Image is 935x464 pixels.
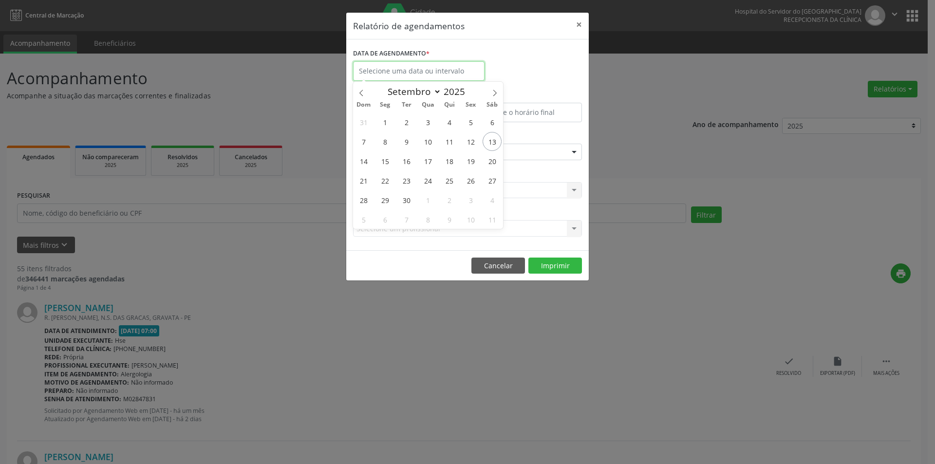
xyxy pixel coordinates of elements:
[440,151,459,170] span: Setembro 18, 2025
[440,210,459,229] span: Outubro 9, 2025
[461,190,480,209] span: Outubro 3, 2025
[461,151,480,170] span: Setembro 19, 2025
[483,210,502,229] span: Outubro 11, 2025
[397,151,416,170] span: Setembro 16, 2025
[375,171,394,190] span: Setembro 22, 2025
[375,151,394,170] span: Setembro 15, 2025
[460,102,482,108] span: Sex
[483,112,502,131] span: Setembro 6, 2025
[375,132,394,151] span: Setembro 8, 2025
[483,132,502,151] span: Setembro 13, 2025
[354,190,373,209] span: Setembro 28, 2025
[353,102,374,108] span: Dom
[440,132,459,151] span: Setembro 11, 2025
[353,19,465,32] h5: Relatório de agendamentos
[441,85,473,98] input: Year
[375,112,394,131] span: Setembro 1, 2025
[440,190,459,209] span: Outubro 2, 2025
[470,88,582,103] label: ATÉ
[418,112,437,131] span: Setembro 3, 2025
[528,258,582,274] button: Imprimir
[569,13,589,37] button: Close
[461,210,480,229] span: Outubro 10, 2025
[461,132,480,151] span: Setembro 12, 2025
[397,210,416,229] span: Outubro 7, 2025
[353,61,485,81] input: Selecione uma data ou intervalo
[483,190,502,209] span: Outubro 4, 2025
[354,112,373,131] span: Agosto 31, 2025
[439,102,460,108] span: Qui
[471,258,525,274] button: Cancelar
[354,151,373,170] span: Setembro 14, 2025
[417,102,439,108] span: Qua
[440,112,459,131] span: Setembro 4, 2025
[354,132,373,151] span: Setembro 7, 2025
[397,132,416,151] span: Setembro 9, 2025
[354,171,373,190] span: Setembro 21, 2025
[354,210,373,229] span: Outubro 5, 2025
[397,171,416,190] span: Setembro 23, 2025
[396,102,417,108] span: Ter
[375,190,394,209] span: Setembro 29, 2025
[483,151,502,170] span: Setembro 20, 2025
[353,46,430,61] label: DATA DE AGENDAMENTO
[483,171,502,190] span: Setembro 27, 2025
[383,85,441,98] select: Month
[418,190,437,209] span: Outubro 1, 2025
[375,210,394,229] span: Outubro 6, 2025
[418,151,437,170] span: Setembro 17, 2025
[461,112,480,131] span: Setembro 5, 2025
[470,103,582,122] input: Selecione o horário final
[374,102,396,108] span: Seg
[397,190,416,209] span: Setembro 30, 2025
[418,210,437,229] span: Outubro 8, 2025
[418,171,437,190] span: Setembro 24, 2025
[440,171,459,190] span: Setembro 25, 2025
[397,112,416,131] span: Setembro 2, 2025
[461,171,480,190] span: Setembro 26, 2025
[418,132,437,151] span: Setembro 10, 2025
[482,102,503,108] span: Sáb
